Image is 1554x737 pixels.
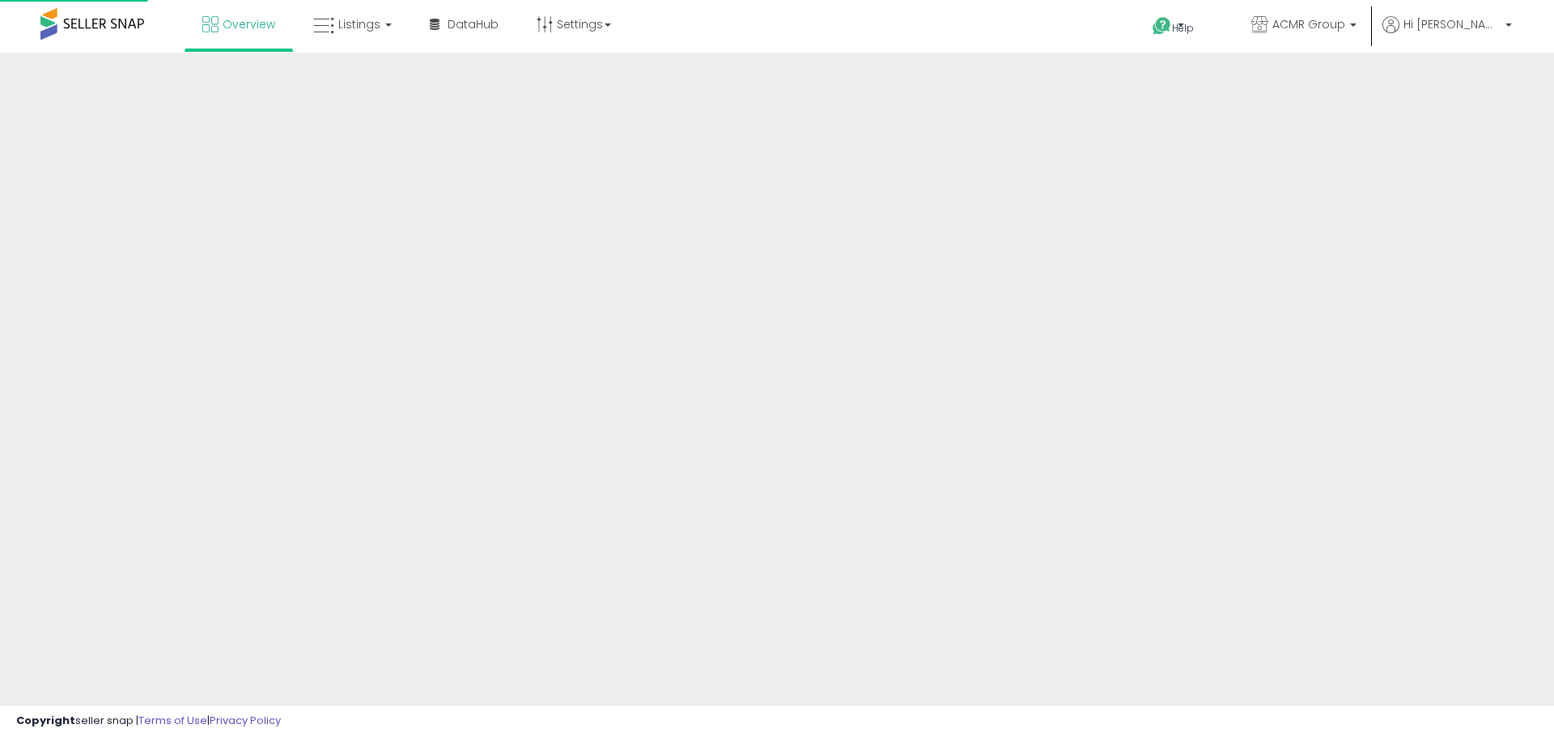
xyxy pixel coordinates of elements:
[16,714,281,729] div: seller snap | |
[16,713,75,728] strong: Copyright
[1172,21,1194,35] span: Help
[338,16,380,32] span: Listings
[1272,16,1345,32] span: ACMR Group
[1403,16,1501,32] span: Hi [PERSON_NAME]
[448,16,499,32] span: DataHub
[1152,16,1172,36] i: Get Help
[223,16,275,32] span: Overview
[138,713,207,728] a: Terms of Use
[1140,4,1225,53] a: Help
[210,713,281,728] a: Privacy Policy
[1382,16,1512,53] a: Hi [PERSON_NAME]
